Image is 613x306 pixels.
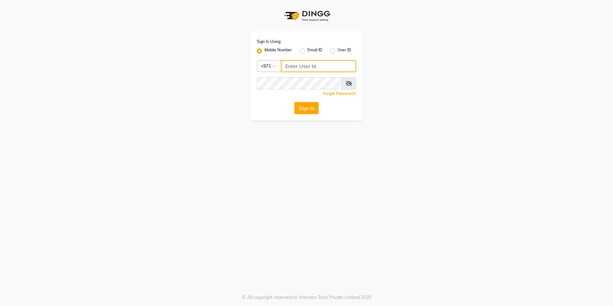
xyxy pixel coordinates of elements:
button: Sign In [294,102,319,114]
img: logo1.svg [281,6,332,25]
label: Mobile Number [265,47,292,55]
input: Username [257,77,342,89]
input: Username [281,60,356,72]
a: Forgot Password? [323,91,356,96]
label: Sign In Using: [257,39,281,45]
label: Email ID [307,47,322,55]
label: User ID [338,47,351,55]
